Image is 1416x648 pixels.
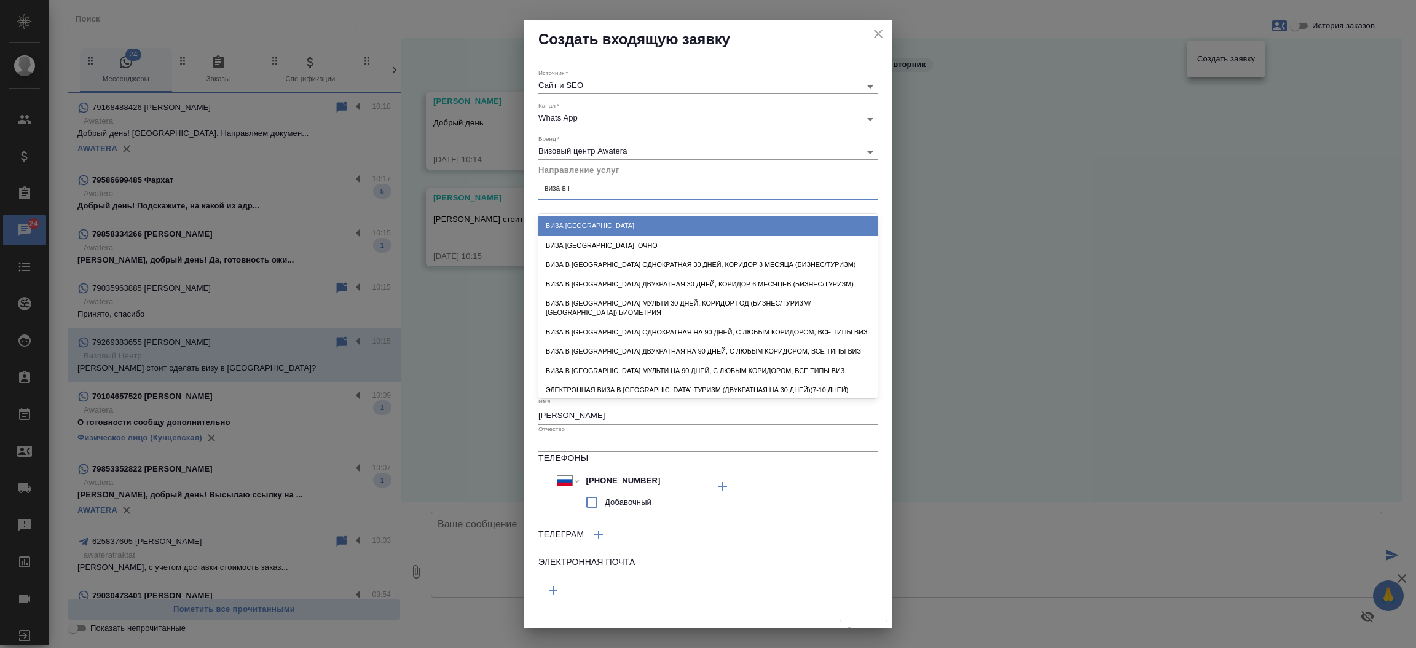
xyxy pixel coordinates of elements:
h6: Телеграм [538,528,584,542]
label: Имя [538,398,550,405]
button: close [869,25,887,43]
h2: Создать входящую заявку [538,30,878,49]
div: Виза в [GEOGRAPHIC_DATA] однократная 30 дней, коридор 3 месяца (Бизнес/Туризм) [538,255,878,274]
button: Добавить [538,575,568,605]
div: Whats App [538,113,878,122]
div: Визовый центр Awatera [538,146,878,156]
div: Виза [GEOGRAPHIC_DATA], очно [538,236,878,255]
div: Виза [GEOGRAPHIC_DATA] [538,216,878,235]
span: Добавочный [605,496,651,508]
div: Виза в [GEOGRAPHIC_DATA] мульти на 90 дней, с ЛЮБЫМ коридором, все типы виз [538,362,878,381]
div: Сайт и SEO [538,81,878,90]
div: Виза в [GEOGRAPHIC_DATA] двукратная на 90 дней, с ЛЮБЫМ коридором, все типы виз [538,342,878,361]
label: Источник [538,70,568,76]
div: Виза в [GEOGRAPHIC_DATA] двукратная 30 дней, коридор 6 месяцев (Бизнес/Туризм) [538,275,878,294]
h6: Телефоны [538,452,878,465]
label: Отчество [538,425,565,432]
label: Бренд [538,135,560,141]
label: Канал [538,103,559,109]
input: ✎ Введи что-нибудь [581,472,689,489]
span: Заполните значение "Направление услуг" [840,620,887,641]
button: Добавить [708,472,737,501]
div: Виза в [GEOGRAPHIC_DATA] мульти 30 дней, коридор год (Бизнес/Туризм/ [GEOGRAPHIC_DATA]) БИОМЕТРИЯ [538,294,878,323]
h6: Электронная почта [538,556,878,569]
span: Направление услуг [538,165,619,175]
button: Добавить [584,520,613,550]
div: Виза в [GEOGRAPHIC_DATA] однократная на 90 дней, с ЛЮБЫМ коридором, все типы виз [538,323,878,342]
div: Электронная виза в [GEOGRAPHIC_DATA] ТУРИЗМ (двукратная на 30 дней)(7-10 дней) [538,381,878,400]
